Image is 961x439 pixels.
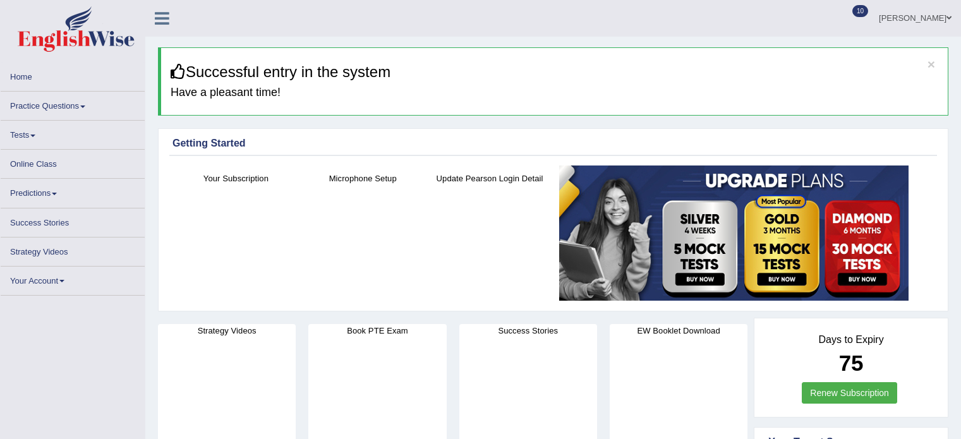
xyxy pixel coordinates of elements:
h4: EW Booklet Download [610,324,747,337]
div: Getting Started [172,136,934,151]
h4: Update Pearson Login Detail [433,172,547,185]
button: × [928,57,935,71]
a: Practice Questions [1,92,145,116]
a: Renew Subscription [802,382,897,404]
h4: Microphone Setup [306,172,420,185]
a: Tests [1,121,145,145]
a: Online Class [1,150,145,174]
h4: Success Stories [459,324,597,337]
b: 75 [839,351,864,375]
h4: Days to Expiry [768,334,934,346]
h4: Your Subscription [179,172,293,185]
h3: Successful entry in the system [171,64,938,80]
h4: Have a pleasant time! [171,87,938,99]
h4: Strategy Videos [158,324,296,337]
a: Your Account [1,267,145,291]
a: Strategy Videos [1,238,145,262]
span: 10 [852,5,868,17]
img: small5.jpg [559,165,909,301]
a: Success Stories [1,208,145,233]
h4: Book PTE Exam [308,324,446,337]
a: Home [1,63,145,87]
a: Predictions [1,179,145,203]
